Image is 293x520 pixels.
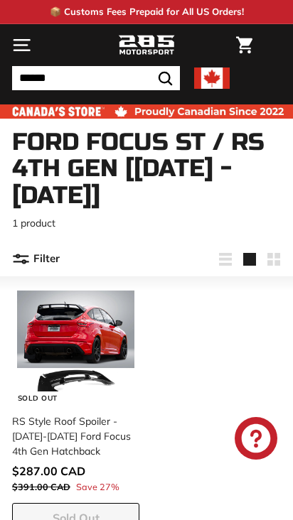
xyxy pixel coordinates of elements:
p: 1 product [12,216,281,231]
span: $287.00 CAD [12,464,85,478]
input: Search [12,66,180,90]
span: Save 27% [76,480,119,494]
a: Sold Out RS Style Roof Spoiler - [DATE]-[DATE] Ford Focus 4th Gen Hatchback Save 27% [12,283,139,503]
img: Logo_285_Motorsport_areodynamics_components [118,33,175,58]
span: $391.00 CAD [12,481,70,492]
div: Sold Out [13,391,63,406]
div: RS Style Roof Spoiler - [DATE]-[DATE] Ford Focus 4th Gen Hatchback [12,414,131,459]
a: Cart [229,25,260,65]
button: Filter [12,242,60,276]
inbox-online-store-chat: Shopify online store chat [230,417,282,463]
h1: Ford Focus ST / RS 4th Gen [[DATE] -[DATE]] [12,129,281,209]
p: 📦 Customs Fees Prepaid for All US Orders! [50,5,244,19]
